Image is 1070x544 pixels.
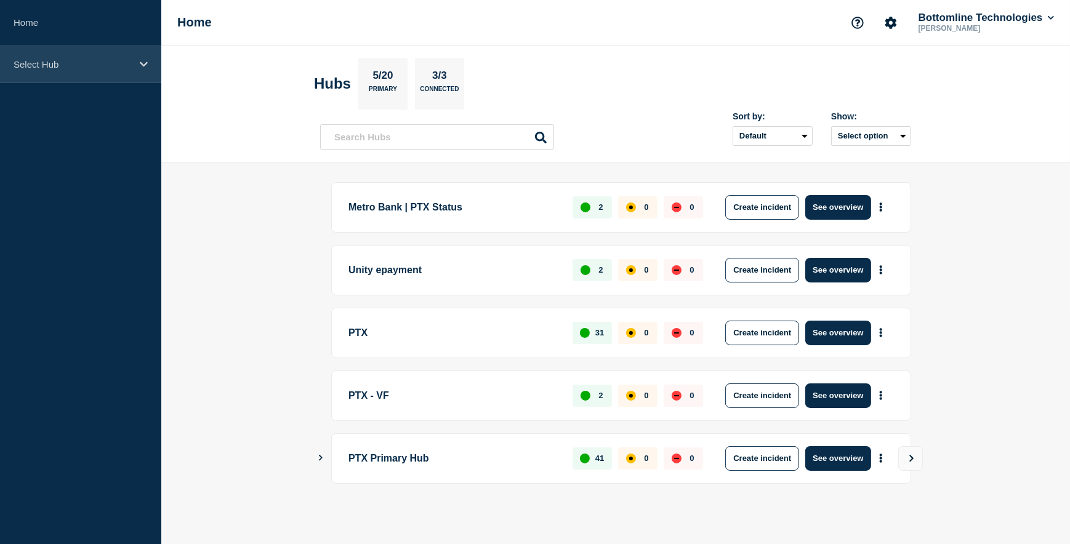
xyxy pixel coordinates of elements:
p: 0 [644,265,648,274]
div: affected [626,328,636,338]
p: 0 [690,265,694,274]
p: Unity epayment [348,258,558,282]
div: down [672,265,682,275]
p: 5/20 [368,70,398,86]
p: 0 [644,202,648,212]
p: 0 [644,454,648,463]
input: Search Hubs [320,124,554,150]
p: 0 [690,391,694,400]
button: Create incident [725,195,799,220]
p: 31 [595,328,604,337]
p: [PERSON_NAME] [916,24,1044,33]
p: Primary [369,86,397,98]
p: 2 [598,202,603,212]
p: 0 [690,454,694,463]
button: View [898,446,923,471]
div: down [672,454,682,463]
button: Show Connected Hubs [318,454,324,463]
h2: Hubs [314,75,351,92]
div: Show: [831,111,911,121]
div: down [672,328,682,338]
button: See overview [805,195,871,220]
button: Create incident [725,321,799,345]
div: up [580,328,590,338]
div: affected [626,265,636,275]
div: affected [626,202,636,212]
p: 0 [690,328,694,337]
button: See overview [805,446,871,471]
p: PTX [348,321,558,345]
p: PTX Primary Hub [348,446,558,471]
button: Select option [831,126,911,146]
div: up [580,454,590,463]
button: More actions [873,196,889,218]
button: More actions [873,258,889,281]
p: 0 [690,202,694,212]
button: Create incident [725,383,799,408]
div: up [581,391,590,401]
p: 3/3 [428,70,452,86]
p: Connected [420,86,459,98]
p: 2 [598,391,603,400]
button: See overview [805,383,871,408]
button: See overview [805,321,871,345]
p: 2 [598,265,603,274]
div: down [672,391,682,401]
button: Create incident [725,258,799,282]
button: Bottomline Technologies [916,12,1056,24]
button: Account settings [878,10,904,36]
button: Support [845,10,871,36]
p: Metro Bank | PTX Status [348,195,558,220]
div: affected [626,391,636,401]
p: 0 [644,391,648,400]
button: Create incident [725,446,799,471]
div: down [672,202,682,212]
p: PTX - VF [348,383,558,408]
button: More actions [873,447,889,470]
button: See overview [805,258,871,282]
button: More actions [873,321,889,344]
p: Select Hub [14,59,132,70]
p: 0 [644,328,648,337]
div: Sort by: [733,111,813,121]
div: affected [626,454,636,463]
p: 41 [595,454,604,463]
div: up [581,265,590,275]
div: up [581,202,590,212]
select: Sort by [733,126,813,146]
h1: Home [177,15,212,30]
button: More actions [873,384,889,407]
